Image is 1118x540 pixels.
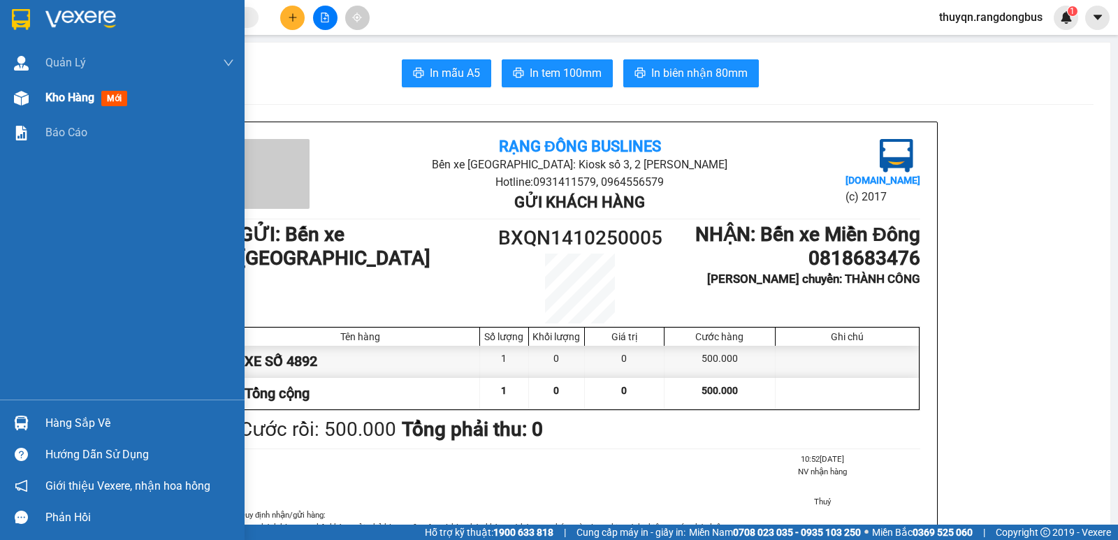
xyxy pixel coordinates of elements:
[288,13,298,22] span: plus
[1070,6,1075,16] span: 1
[402,418,543,441] b: Tổng phải thu: 0
[725,453,920,465] li: 10:52[DATE]
[254,521,920,534] li: Khách hàng cam kết không gửi, chở hàng quốc cấm và hàng hóa không có hóa đơn chứng từ và tự chịu ...
[1068,6,1077,16] sup: 1
[502,59,613,87] button: printerIn tem 100mm
[576,525,685,540] span: Cung cấp máy in - giấy in:
[651,64,748,82] span: In biên nhận 80mm
[45,91,94,104] span: Kho hàng
[564,525,566,540] span: |
[240,223,430,270] b: GỬI : Bến xe [GEOGRAPHIC_DATA]
[223,57,234,68] span: down
[12,9,30,30] img: logo-vxr
[493,527,553,538] strong: 1900 633 818
[402,59,491,87] button: printerIn mẫu A5
[245,385,310,402] span: Tổng cộng
[15,448,28,461] span: question-circle
[241,346,480,377] div: XE SỐ 4892
[425,525,553,540] span: Hỗ trợ kỹ thuật:
[164,65,253,114] span: THÀNH CÔNG
[45,507,234,528] div: Phản hồi
[665,247,920,270] h1: 0818683476
[872,525,973,540] span: Miền Bắc
[665,346,776,377] div: 500.000
[621,385,627,396] span: 0
[845,175,920,186] b: [DOMAIN_NAME]
[413,67,424,80] span: printer
[14,416,29,430] img: warehouse-icon
[101,91,127,106] span: mới
[1091,11,1104,24] span: caret-down
[513,67,524,80] span: printer
[352,13,362,22] span: aim
[15,511,28,524] span: message
[430,64,480,82] span: In mẫu A5
[480,346,529,377] div: 1
[499,138,661,155] b: Rạng Đông Buslines
[623,59,759,87] button: printerIn biên nhận 80mm
[164,12,276,45] div: Bến xe Miền Đông
[880,139,913,173] img: logo.jpg
[585,346,665,377] div: 0
[45,477,210,495] span: Giới thiệu Vexere, nhận hoa hồng
[553,385,559,396] span: 0
[529,346,585,377] div: 0
[1060,11,1073,24] img: icon-new-feature
[530,64,602,82] span: In tem 100mm
[913,527,973,538] strong: 0369 525 060
[313,6,337,30] button: file-add
[733,527,861,538] strong: 0708 023 035 - 0935 103 250
[725,465,920,478] li: NV nhận hàng
[695,223,920,246] b: NHẬN : Bến xe Miền Đông
[15,479,28,492] span: notification
[495,223,665,254] h1: BXQN1410250005
[353,173,806,191] li: Hotline: 0931411579, 0964556579
[320,13,330,22] span: file-add
[164,73,182,87] span: TC:
[14,56,29,71] img: warehouse-icon
[45,54,86,71] span: Quản Lý
[689,525,861,540] span: Miền Nam
[864,530,869,535] span: ⚪️
[14,91,29,105] img: warehouse-icon
[514,194,645,211] b: Gửi khách hàng
[45,444,234,465] div: Hướng dẫn sử dụng
[12,12,154,45] div: Bến xe [GEOGRAPHIC_DATA]
[668,331,771,342] div: Cước hàng
[725,495,920,508] li: Thuỷ
[501,385,507,396] span: 1
[353,156,806,173] li: Bến xe [GEOGRAPHIC_DATA]: Kiosk số 3, 2 [PERSON_NAME]
[845,188,920,205] li: (c) 2017
[45,413,234,434] div: Hàng sắp về
[779,331,915,342] div: Ghi chú
[12,13,34,28] span: Gửi:
[702,385,738,396] span: 500.000
[14,126,29,140] img: solution-icon
[1085,6,1110,30] button: caret-down
[588,331,660,342] div: Giá trị
[164,13,197,28] span: Nhận:
[707,272,920,286] b: [PERSON_NAME] chuyển: THÀNH CÔNG
[1040,527,1050,537] span: copyright
[983,525,985,540] span: |
[45,124,87,141] span: Báo cáo
[345,6,370,30] button: aim
[245,331,476,342] div: Tên hàng
[280,6,305,30] button: plus
[634,67,646,80] span: printer
[240,414,396,445] div: Cước rồi : 500.000
[928,8,1054,26] span: thuyqn.rangdongbus
[484,331,525,342] div: Số lượng
[532,331,581,342] div: Khối lượng
[164,45,276,65] div: 0818683476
